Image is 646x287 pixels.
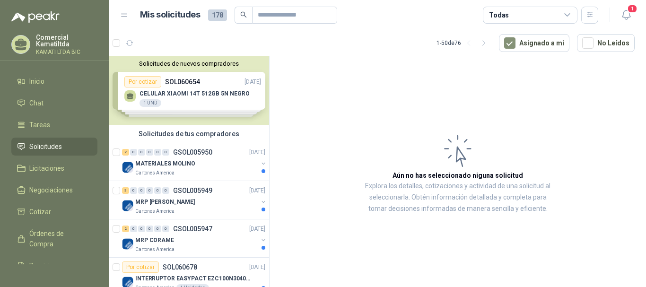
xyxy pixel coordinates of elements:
div: 0 [130,187,137,194]
div: Todas [489,10,509,20]
div: 3 [122,187,129,194]
p: [DATE] [249,225,265,234]
a: Tareas [11,116,97,134]
div: 0 [154,187,161,194]
div: 0 [130,226,137,232]
p: GSOL005947 [173,226,212,232]
div: 0 [162,226,169,232]
p: GSOL005949 [173,187,212,194]
div: 0 [162,187,169,194]
div: 0 [154,149,161,156]
h1: Mis solicitudes [140,8,201,22]
h3: Aún no has seleccionado niguna solicitud [393,170,523,181]
p: Explora los detalles, cotizaciones y actividad de una solicitud al seleccionarla. Obtén informaci... [364,181,551,215]
a: 2 0 0 0 0 0 GSOL005947[DATE] Company LogoMRP CORAMECartones America [122,223,267,253]
span: 1 [627,4,637,13]
p: GSOL005950 [173,149,212,156]
button: No Leídos [577,34,635,52]
span: Chat [29,98,44,108]
button: Asignado a mi [499,34,569,52]
div: 0 [138,226,145,232]
p: [DATE] [249,186,265,195]
a: Solicitudes [11,138,97,156]
a: Órdenes de Compra [11,225,97,253]
div: 1 - 50 de 76 [436,35,491,51]
a: 3 0 0 0 0 0 GSOL005949[DATE] Company LogoMRP [PERSON_NAME]Cartones America [122,185,267,215]
p: Comercial Kamatiltda [36,34,97,47]
div: 2 [122,149,129,156]
button: Solicitudes de nuevos compradores [113,60,265,67]
a: 2 0 0 0 0 0 GSOL005950[DATE] Company LogoMATERIALES MOLINOCartones America [122,147,267,177]
button: 1 [618,7,635,24]
span: Tareas [29,120,50,130]
img: Company Logo [122,238,133,250]
div: 0 [138,149,145,156]
div: Solicitudes de nuevos compradoresPor cotizarSOL060654[DATE] CELULAR XIAOMI 14T 512GB 5N NEGRO1 UN... [109,56,269,125]
span: Remisiones [29,261,64,271]
div: 0 [130,149,137,156]
p: Cartones America [135,169,175,177]
div: 0 [162,149,169,156]
p: KAMATI LTDA BIC [36,49,97,55]
p: Cartones America [135,246,175,253]
img: Company Logo [122,200,133,211]
img: Company Logo [122,162,133,173]
p: Cartones America [135,208,175,215]
div: 0 [146,149,153,156]
p: INTERRUPTOR EASYPACT EZC100N3040C 40AMP 25K [PERSON_NAME] [135,274,253,283]
div: 0 [138,187,145,194]
a: Cotizar [11,203,97,221]
p: [DATE] [249,148,265,157]
span: Solicitudes [29,141,62,152]
p: SOL060678 [163,264,197,270]
div: 2 [122,226,129,232]
p: MATERIALES MOLINO [135,159,195,168]
span: Negociaciones [29,185,73,195]
span: search [240,11,247,18]
a: Inicio [11,72,97,90]
a: Chat [11,94,97,112]
div: 0 [146,226,153,232]
a: Remisiones [11,257,97,275]
span: Licitaciones [29,163,64,174]
div: 0 [154,226,161,232]
span: Inicio [29,76,44,87]
div: 0 [146,187,153,194]
div: Por cotizar [122,261,159,273]
p: [DATE] [249,263,265,272]
a: Negociaciones [11,181,97,199]
span: 178 [208,9,227,21]
p: MRP CORAME [135,236,174,245]
p: MRP [PERSON_NAME] [135,198,195,207]
img: Logo peakr [11,11,60,23]
span: Cotizar [29,207,51,217]
span: Órdenes de Compra [29,228,88,249]
a: Licitaciones [11,159,97,177]
div: Solicitudes de tus compradores [109,125,269,143]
